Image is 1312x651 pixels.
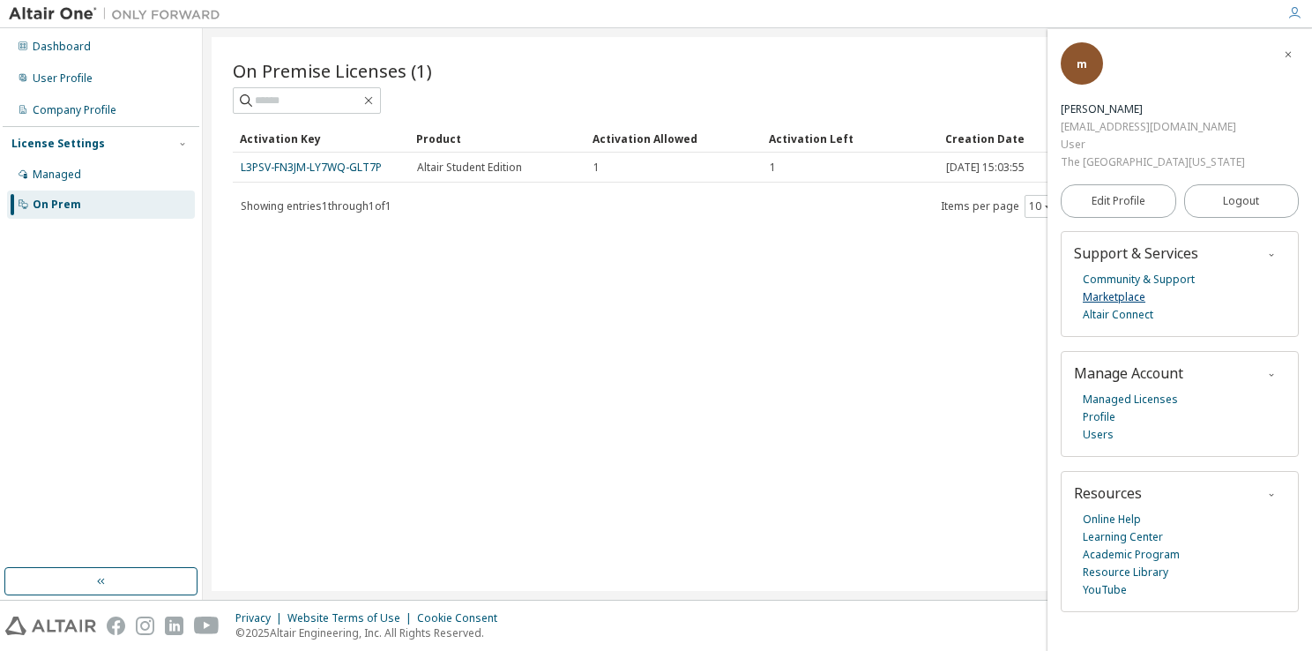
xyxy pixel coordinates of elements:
[136,617,154,635] img: instagram.svg
[194,617,220,635] img: youtube.svg
[107,617,125,635] img: facebook.svg
[1061,118,1245,136] div: [EMAIL_ADDRESS][DOMAIN_NAME]
[33,168,81,182] div: Managed
[945,124,1204,153] div: Creation Date
[593,161,600,175] span: 1
[769,124,931,153] div: Activation Left
[235,625,508,640] p: © 2025 Altair Engineering, Inc. All Rights Reserved.
[1083,306,1153,324] a: Altair Connect
[235,611,287,625] div: Privacy
[1074,243,1198,263] span: Support & Services
[946,161,1025,175] span: [DATE] 15:03:55
[11,137,105,151] div: License Settings
[1083,271,1195,288] a: Community & Support
[1223,192,1259,210] span: Logout
[233,58,432,83] span: On Premise Licenses (1)
[241,160,382,175] a: L3PSV-FN3JM-LY7WQ-GLT7P
[5,617,96,635] img: altair_logo.svg
[1083,511,1141,528] a: Online Help
[1092,194,1145,208] span: Edit Profile
[1074,483,1142,503] span: Resources
[1083,391,1178,408] a: Managed Licenses
[770,161,776,175] span: 1
[240,124,402,153] div: Activation Key
[1083,426,1114,444] a: Users
[287,611,417,625] div: Website Terms of Use
[1061,153,1245,171] div: The [GEOGRAPHIC_DATA][US_STATE]
[1061,101,1245,118] div: michael wissman
[1083,408,1115,426] a: Profile
[1083,528,1163,546] a: Learning Center
[416,124,578,153] div: Product
[33,103,116,117] div: Company Profile
[1083,288,1145,306] a: Marketplace
[1061,136,1245,153] div: User
[1029,199,1053,213] button: 10
[941,195,1057,218] span: Items per page
[417,161,522,175] span: Altair Student Edition
[1061,184,1176,218] a: Edit Profile
[1077,56,1087,71] span: m
[1083,546,1180,564] a: Academic Program
[1083,564,1168,581] a: Resource Library
[241,198,391,213] span: Showing entries 1 through 1 of 1
[33,40,91,54] div: Dashboard
[1184,184,1300,218] button: Logout
[33,71,93,86] div: User Profile
[417,611,508,625] div: Cookie Consent
[9,5,229,23] img: Altair One
[165,617,183,635] img: linkedin.svg
[33,198,81,212] div: On Prem
[1083,581,1127,599] a: YouTube
[593,124,755,153] div: Activation Allowed
[1074,363,1183,383] span: Manage Account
